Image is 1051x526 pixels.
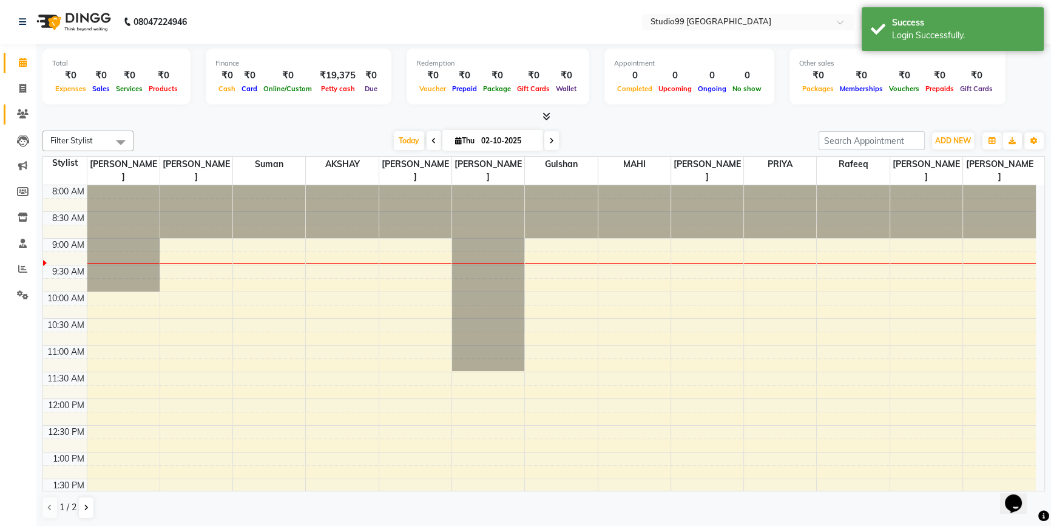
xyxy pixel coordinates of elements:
[87,157,160,185] span: [PERSON_NAME]
[362,84,380,93] span: Due
[598,157,671,172] span: MAHI
[50,135,93,145] span: Filter Stylist
[215,69,238,83] div: ₹0
[146,69,181,83] div: ₹0
[50,212,87,225] div: 8:30 AM
[50,479,87,492] div: 1:30 PM
[89,84,113,93] span: Sales
[50,265,87,278] div: 9:30 AM
[671,157,743,185] span: [PERSON_NAME]
[416,69,449,83] div: ₹0
[886,84,922,93] span: Vouchers
[318,84,358,93] span: Petty cash
[50,239,87,251] div: 9:00 AM
[819,131,925,150] input: Search Appointment
[799,69,837,83] div: ₹0
[416,84,449,93] span: Voucher
[729,84,765,93] span: No show
[922,84,957,93] span: Prepaids
[360,69,382,83] div: ₹0
[614,58,765,69] div: Appointment
[146,84,181,93] span: Products
[892,16,1035,29] div: Success
[514,69,553,83] div: ₹0
[416,58,580,69] div: Redemption
[50,185,87,198] div: 8:00 AM
[45,372,87,385] div: 11:30 AM
[215,84,238,93] span: Cash
[452,136,478,145] span: Thu
[379,157,451,185] span: [PERSON_NAME]
[480,69,514,83] div: ₹0
[306,157,378,172] span: AKSHAY
[886,69,922,83] div: ₹0
[799,58,996,69] div: Other sales
[52,69,89,83] div: ₹0
[695,69,729,83] div: 0
[890,157,962,185] span: [PERSON_NAME]
[46,426,87,439] div: 12:30 PM
[932,132,974,149] button: ADD NEW
[46,399,87,412] div: 12:00 PM
[957,84,996,93] span: Gift Cards
[892,29,1035,42] div: Login Successfully.
[817,157,889,172] span: Rafeeq
[837,69,886,83] div: ₹0
[160,157,232,185] span: [PERSON_NAME]
[238,84,260,93] span: Card
[553,69,580,83] div: ₹0
[260,69,315,83] div: ₹0
[655,84,695,93] span: Upcoming
[480,84,514,93] span: Package
[514,84,553,93] span: Gift Cards
[695,84,729,93] span: Ongoing
[133,5,187,39] b: 08047224946
[452,157,524,185] span: [PERSON_NAME]
[553,84,580,93] span: Wallet
[655,69,695,83] div: 0
[315,69,360,83] div: ₹19,375
[449,69,480,83] div: ₹0
[45,319,87,332] div: 10:30 AM
[963,157,1036,185] span: [PERSON_NAME]
[238,69,260,83] div: ₹0
[729,69,765,83] div: 0
[744,157,816,172] span: PRIYA
[935,136,971,145] span: ADD NEW
[52,84,89,93] span: Expenses
[478,132,538,150] input: 2025-10-02
[922,69,957,83] div: ₹0
[260,84,315,93] span: Online/Custom
[614,84,655,93] span: Completed
[394,131,424,150] span: Today
[957,69,996,83] div: ₹0
[1000,477,1039,514] iframe: chat widget
[59,501,76,514] span: 1 / 2
[45,292,87,305] div: 10:00 AM
[52,58,181,69] div: Total
[837,84,886,93] span: Memberships
[215,58,382,69] div: Finance
[449,84,480,93] span: Prepaid
[50,453,87,465] div: 1:00 PM
[525,157,597,172] span: Gulshan
[43,157,87,169] div: Stylist
[89,69,113,83] div: ₹0
[113,84,146,93] span: Services
[233,157,305,172] span: Suman
[113,69,146,83] div: ₹0
[614,69,655,83] div: 0
[31,5,114,39] img: logo
[45,346,87,358] div: 11:00 AM
[799,84,837,93] span: Packages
